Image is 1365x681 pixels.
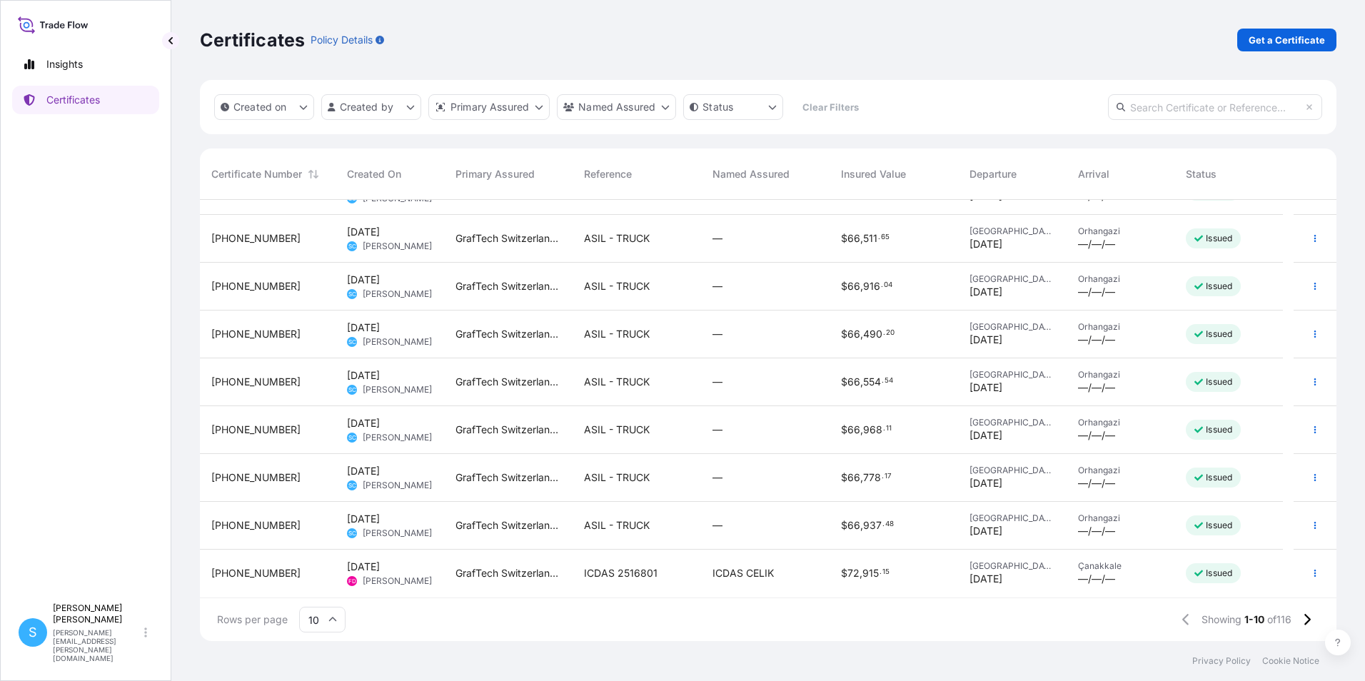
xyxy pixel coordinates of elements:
[211,375,301,389] span: [PHONE_NUMBER]
[455,327,561,341] span: GrafTech Switzerland S.A.
[211,231,301,246] span: [PHONE_NUMBER]
[712,167,790,181] span: Named Assured
[321,94,421,120] button: createdBy Filter options
[211,167,302,181] span: Certificate Number
[882,570,890,575] span: 15
[1237,29,1336,51] a: Get a Certificate
[1078,560,1164,572] span: Çanakkale
[683,94,783,120] button: certificateStatus Filter options
[712,375,722,389] span: —
[455,279,561,293] span: GrafTech Switzerland S.A.
[211,470,301,485] span: [PHONE_NUMBER]
[363,384,432,395] span: [PERSON_NAME]
[847,377,860,387] span: 66
[1078,321,1164,333] span: Orhangazi
[969,476,1002,490] span: [DATE]
[712,279,722,293] span: —
[12,86,159,114] a: Certificates
[348,478,356,493] span: SC
[217,612,288,627] span: Rows per page
[348,574,356,588] span: FD
[862,568,879,578] span: 915
[211,423,301,437] span: [PHONE_NUMBER]
[455,231,561,246] span: GrafTech Switzerland S.A.
[347,416,380,430] span: [DATE]
[200,29,305,51] p: Certificates
[584,375,650,389] span: ASIL - TRUCK
[428,94,550,120] button: distributor Filter options
[305,166,322,183] button: Sort
[29,625,37,640] span: S
[878,235,880,240] span: .
[1192,655,1251,667] p: Privacy Policy
[578,100,655,114] p: Named Assured
[584,518,650,533] span: ASIL - TRUCK
[584,327,650,341] span: ASIL - TRUCK
[712,423,722,437] span: —
[841,233,847,243] span: $
[969,369,1055,380] span: [GEOGRAPHIC_DATA]
[886,426,892,431] span: 11
[863,281,880,291] span: 916
[841,520,847,530] span: $
[455,423,561,437] span: GrafTech Switzerland S.A.
[1078,513,1164,524] span: Orhangazi
[969,465,1055,476] span: [GEOGRAPHIC_DATA]
[363,336,432,348] span: [PERSON_NAME]
[347,167,401,181] span: Created On
[969,321,1055,333] span: [GEOGRAPHIC_DATA]
[584,279,650,293] span: ASIL - TRUCK
[969,273,1055,285] span: [GEOGRAPHIC_DATA]
[885,474,892,479] span: 17
[347,512,380,526] span: [DATE]
[455,167,535,181] span: Primary Assured
[841,425,847,435] span: $
[712,231,722,246] span: —
[1078,476,1115,490] span: —/—/—
[863,520,882,530] span: 937
[1078,333,1115,347] span: —/—/—
[969,380,1002,395] span: [DATE]
[1262,655,1319,667] a: Cookie Notice
[455,518,561,533] span: GrafTech Switzerland S.A.
[863,233,877,243] span: 511
[311,33,373,47] p: Policy Details
[860,473,863,483] span: ,
[348,430,356,445] span: SC
[860,329,863,339] span: ,
[1078,369,1164,380] span: Orhangazi
[883,331,885,336] span: .
[860,281,863,291] span: ,
[363,528,432,539] span: [PERSON_NAME]
[847,233,860,243] span: 66
[841,377,847,387] span: $
[211,279,301,293] span: [PHONE_NUMBER]
[348,287,356,301] span: SC
[712,566,774,580] span: ICDAS CELIK
[881,235,890,240] span: 65
[363,432,432,443] span: [PERSON_NAME]
[1078,465,1164,476] span: Orhangazi
[1267,612,1291,627] span: of 116
[882,522,885,527] span: .
[363,480,432,491] span: [PERSON_NAME]
[847,473,860,483] span: 66
[969,285,1002,299] span: [DATE]
[863,329,882,339] span: 490
[841,167,906,181] span: Insured Value
[1108,94,1322,120] input: Search Certificate or Reference...
[1206,328,1232,340] p: Issued
[860,377,863,387] span: ,
[885,378,893,383] span: 54
[214,94,314,120] button: createdOn Filter options
[882,378,884,383] span: .
[584,566,658,580] span: ICDAS 2516801
[53,628,141,662] p: [PERSON_NAME][EMAIL_ADDRESS][PERSON_NAME][DOMAIN_NAME]
[584,231,650,246] span: ASIL - TRUCK
[347,368,380,383] span: [DATE]
[863,377,881,387] span: 554
[455,375,561,389] span: GrafTech Switzerland S.A.
[847,520,860,530] span: 66
[211,518,301,533] span: [PHONE_NUMBER]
